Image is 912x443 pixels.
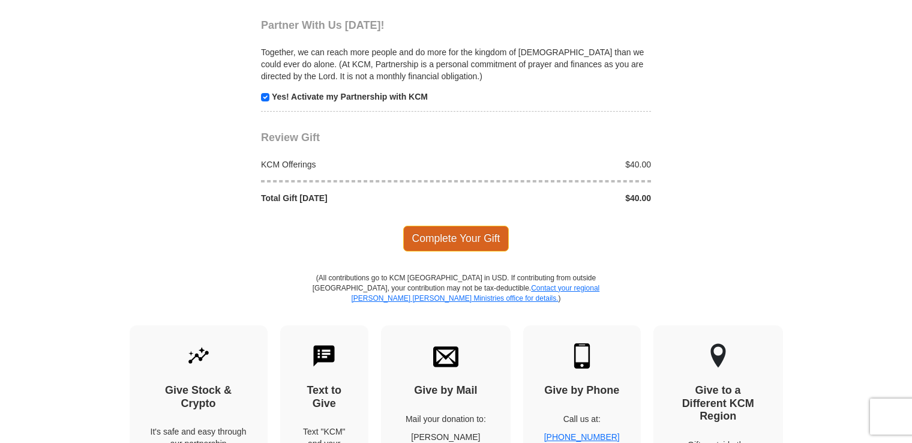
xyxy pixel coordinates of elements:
h4: Give by Mail [402,384,490,397]
div: KCM Offerings [255,158,457,170]
span: Review Gift [261,131,320,143]
img: envelope.svg [433,343,458,369]
a: [PHONE_NUMBER] [544,432,620,442]
img: other-region [710,343,727,369]
p: Mail your donation to: [402,413,490,425]
img: text-to-give.svg [311,343,337,369]
p: Call us at: [544,413,620,425]
h4: Give Stock & Crypto [151,384,247,410]
p: Together, we can reach more people and do more for the kingdom of [DEMOGRAPHIC_DATA] than we coul... [261,46,651,82]
div: $40.00 [456,192,658,204]
span: Partner With Us [DATE]! [261,19,385,31]
img: give-by-stock.svg [186,343,211,369]
div: Total Gift [DATE] [255,192,457,204]
h4: Text to Give [301,384,348,410]
h4: Give by Phone [544,384,620,397]
div: $40.00 [456,158,658,170]
a: Contact your regional [PERSON_NAME] [PERSON_NAME] Ministries office for details. [351,284,599,303]
img: mobile.svg [569,343,595,369]
span: Complete Your Gift [403,226,509,251]
p: (All contributions go to KCM [GEOGRAPHIC_DATA] in USD. If contributing from outside [GEOGRAPHIC_D... [312,273,600,325]
h4: Give to a Different KCM Region [674,384,762,423]
strong: Yes! Activate my Partnership with KCM [272,92,428,101]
